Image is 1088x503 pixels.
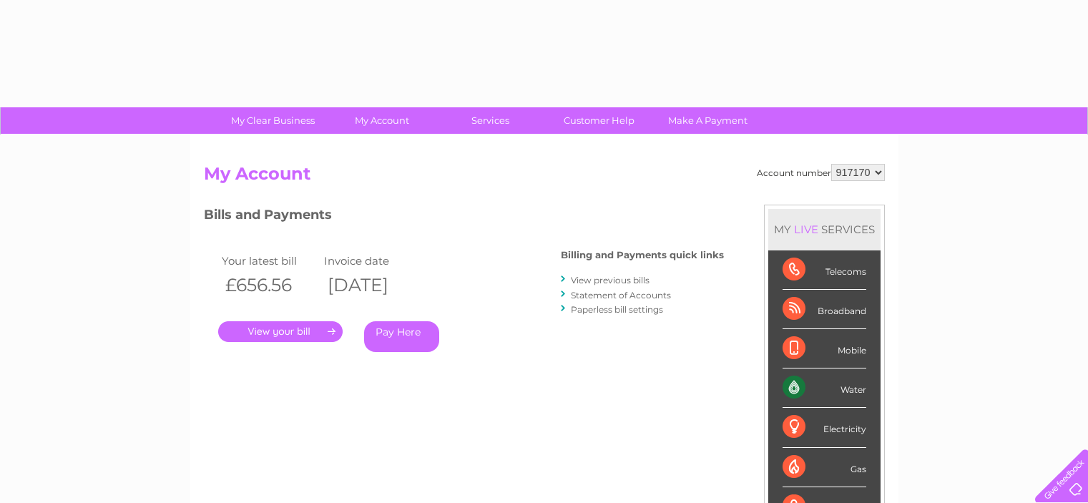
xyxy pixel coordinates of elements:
[783,408,866,447] div: Electricity
[214,107,332,134] a: My Clear Business
[571,304,663,315] a: Paperless bill settings
[783,250,866,290] div: Telecoms
[320,270,423,300] th: [DATE]
[783,368,866,408] div: Water
[757,164,885,181] div: Account number
[204,205,724,230] h3: Bills and Payments
[561,250,724,260] h4: Billing and Payments quick links
[540,107,658,134] a: Customer Help
[218,270,321,300] th: £656.56
[364,321,439,352] a: Pay Here
[320,251,423,270] td: Invoice date
[783,448,866,487] div: Gas
[218,321,343,342] a: .
[783,290,866,329] div: Broadband
[768,209,881,250] div: MY SERVICES
[783,329,866,368] div: Mobile
[204,164,885,191] h2: My Account
[571,290,671,301] a: Statement of Accounts
[323,107,441,134] a: My Account
[431,107,549,134] a: Services
[649,107,767,134] a: Make A Payment
[791,223,821,236] div: LIVE
[218,251,321,270] td: Your latest bill
[571,275,650,285] a: View previous bills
